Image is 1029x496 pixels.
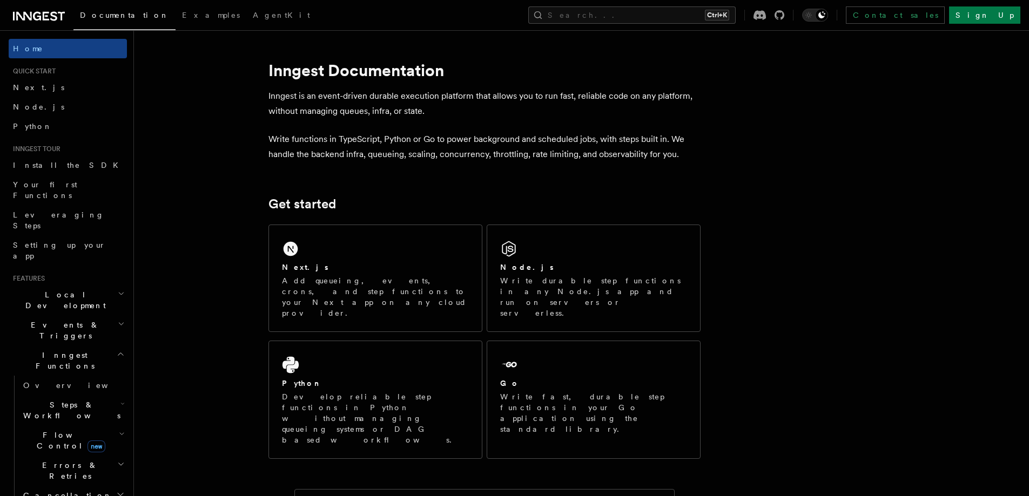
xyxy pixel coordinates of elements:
[13,83,64,92] span: Next.js
[19,395,127,425] button: Steps & Workflows
[705,10,729,21] kbd: Ctrl+K
[9,320,118,341] span: Events & Triggers
[268,132,701,162] p: Write functions in TypeScript, Python or Go to power background and scheduled jobs, with steps bu...
[13,241,106,260] span: Setting up your app
[268,225,482,332] a: Next.jsAdd queueing, events, crons, and step functions to your Next app on any cloud provider.
[13,103,64,111] span: Node.js
[9,78,127,97] a: Next.js
[9,274,45,283] span: Features
[9,205,127,235] a: Leveraging Steps
[9,350,117,371] span: Inngest Functions
[19,376,127,395] a: Overview
[500,391,687,434] p: Write fast, durable step functions in your Go application using the standard library.
[23,381,134,390] span: Overview
[13,210,104,230] span: Leveraging Steps
[282,275,469,318] p: Add queueing, events, crons, and step functions to your Next app on any cloud provider.
[19,460,117,481] span: Errors & Retries
[282,262,328,273] h2: Next.js
[80,11,169,19] span: Documentation
[268,60,701,80] h1: Inngest Documentation
[9,145,60,153] span: Inngest tour
[9,97,127,117] a: Node.js
[73,3,176,30] a: Documentation
[246,3,317,29] a: AgentKit
[88,440,105,452] span: new
[500,275,687,318] p: Write durable step functions in any Node.js app and run on servers or serverless.
[282,391,469,445] p: Develop reliable step functions in Python without managing queueing systems or DAG based workflows.
[949,6,1020,24] a: Sign Up
[9,235,127,266] a: Setting up your app
[268,196,336,212] a: Get started
[253,11,310,19] span: AgentKit
[19,430,119,451] span: Flow Control
[802,9,828,22] button: Toggle dark mode
[9,345,127,376] button: Inngest Functions
[268,89,701,119] p: Inngest is an event-driven durable execution platform that allows you to run fast, reliable code ...
[487,341,701,459] a: GoWrite fast, durable step functions in your Go application using the standard library.
[13,180,77,200] span: Your first Functions
[282,378,322,389] h2: Python
[846,6,945,24] a: Contact sales
[9,67,56,76] span: Quick start
[13,161,125,169] span: Install the SDK
[9,155,127,175] a: Install the SDK
[19,456,127,486] button: Errors & Retries
[182,11,240,19] span: Examples
[13,122,52,131] span: Python
[500,378,520,389] h2: Go
[176,3,246,29] a: Examples
[9,117,127,136] a: Python
[9,289,118,311] span: Local Development
[9,175,127,205] a: Your first Functions
[268,341,482,459] a: PythonDevelop reliable step functions in Python without managing queueing systems or DAG based wo...
[9,285,127,315] button: Local Development
[19,399,120,421] span: Steps & Workflows
[13,43,43,54] span: Home
[528,6,736,24] button: Search...Ctrl+K
[487,225,701,332] a: Node.jsWrite durable step functions in any Node.js app and run on servers or serverless.
[500,262,554,273] h2: Node.js
[9,39,127,58] a: Home
[19,425,127,456] button: Flow Controlnew
[9,315,127,345] button: Events & Triggers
